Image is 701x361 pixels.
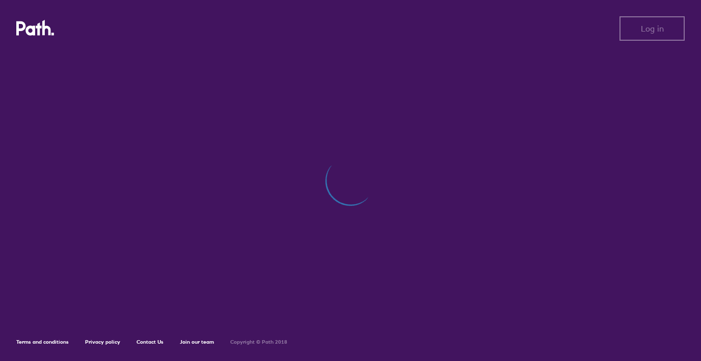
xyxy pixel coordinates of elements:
[230,339,287,345] h6: Copyright © Path 2018
[180,339,214,345] a: Join our team
[85,339,120,345] a: Privacy policy
[619,16,685,41] button: Log in
[137,339,164,345] a: Contact Us
[16,339,69,345] a: Terms and conditions
[641,24,664,33] span: Log in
